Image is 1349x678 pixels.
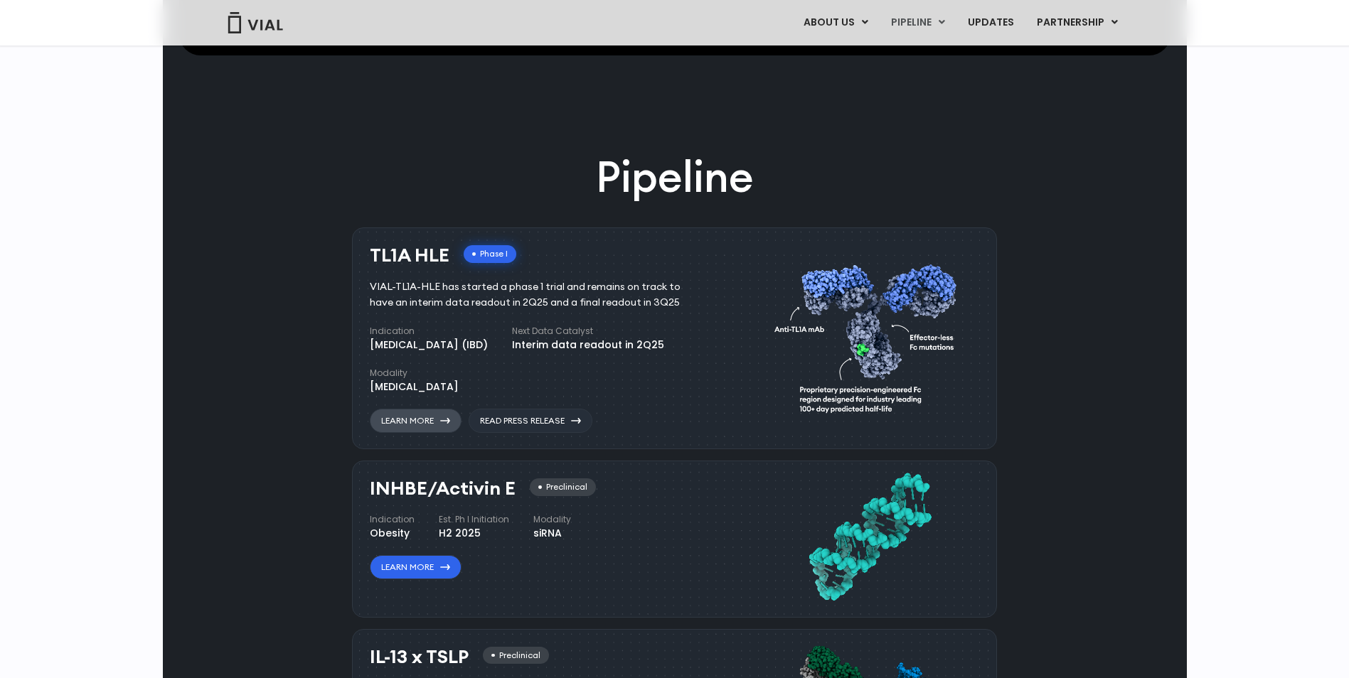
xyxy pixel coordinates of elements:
[792,11,879,35] a: ABOUT USMenu Toggle
[227,12,284,33] img: Vial Logo
[464,245,516,263] div: Phase I
[530,478,596,496] div: Preclinical
[370,647,469,667] h3: IL-13 x TSLP
[370,380,459,394] div: [MEDICAL_DATA]
[370,513,415,526] h4: Indication
[533,513,571,526] h4: Modality
[370,526,415,541] div: Obesity
[370,245,449,266] h3: TL1A HLE
[533,526,571,541] div: siRNA
[370,555,462,579] a: Learn More
[483,647,549,664] div: Preclinical
[512,325,664,338] h4: Next Data Catalyst
[370,279,702,311] div: VIAL-TL1A-HLE has started a phase 1 trial and remains on track to have an interim data readout in...
[370,338,488,353] div: [MEDICAL_DATA] (IBD)
[370,409,462,433] a: Learn More
[774,238,965,434] img: TL1A antibody diagram.
[439,526,509,541] div: H2 2025
[512,338,664,353] div: Interim data readout in 2Q25
[596,148,754,206] h2: Pipeline
[370,478,516,499] h3: INHBE/Activin E
[880,11,956,35] a: PIPELINEMenu Toggle
[370,325,488,338] h4: Indication
[370,367,459,380] h4: Modality
[469,409,592,433] a: Read Press Release
[439,513,509,526] h4: Est. Ph I Initiation
[956,11,1025,35] a: UPDATES
[1025,11,1129,35] a: PARTNERSHIPMenu Toggle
